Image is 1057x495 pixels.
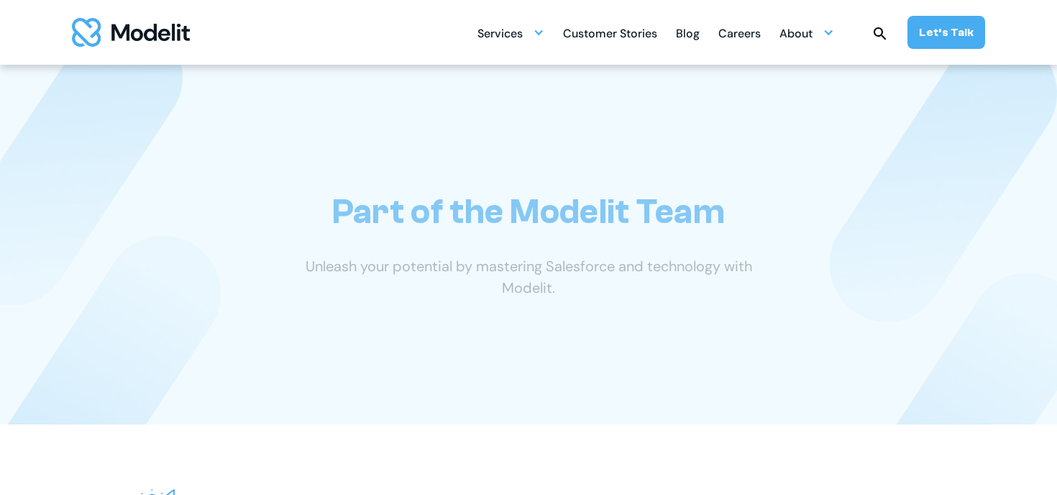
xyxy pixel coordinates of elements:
[332,191,725,232] h1: Part of the Modelit Team
[563,19,657,47] a: Customer Stories
[718,19,761,47] a: Careers
[280,255,777,299] p: Unleash your potential by mastering Salesforce and technology with Modelit.
[72,18,190,47] a: home
[477,21,523,49] div: Services
[676,21,700,49] div: Blog
[477,19,544,47] div: Services
[907,16,985,49] a: Let’s Talk
[779,21,813,49] div: About
[718,21,761,49] div: Careers
[919,24,974,40] div: Let’s Talk
[563,21,657,49] div: Customer Stories
[779,19,834,47] div: About
[72,18,190,47] img: modelit logo
[676,19,700,47] a: Blog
